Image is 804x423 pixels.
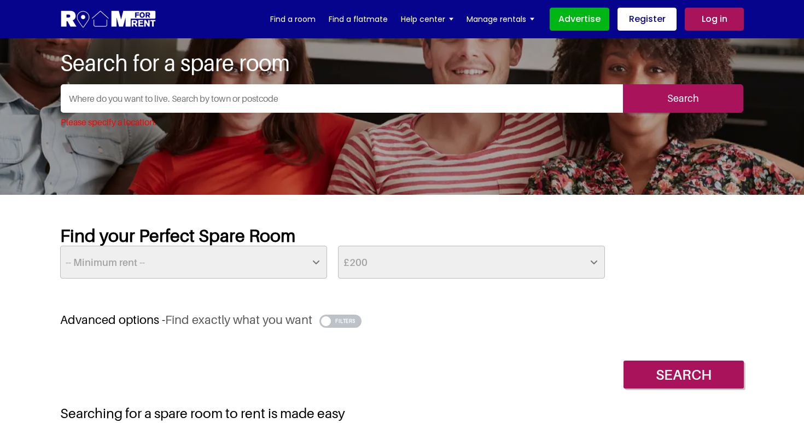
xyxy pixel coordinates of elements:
[624,361,744,389] input: Search
[60,49,744,76] h1: Search for a spare room
[617,8,677,31] a: Register
[550,8,609,31] a: Advertise
[329,11,388,27] a: Find a flatmate
[685,8,744,31] a: Log in
[401,11,453,27] a: Help center
[270,11,316,27] a: Find a room
[60,312,744,327] h3: Advanced options -
[60,405,744,421] h2: Searching for a spare room to rent is made easy
[60,9,157,30] img: Logo for Room for Rent, featuring a welcoming design with a house icon and modern typography
[623,84,743,113] input: Search
[61,117,743,128] li: Please specify a location.
[60,225,295,246] strong: Find your Perfect Spare Room
[165,312,312,327] span: Find exactly what you want
[467,11,534,27] a: Manage rentals
[61,84,623,113] input: Where do you want to live. Search by town or postcode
